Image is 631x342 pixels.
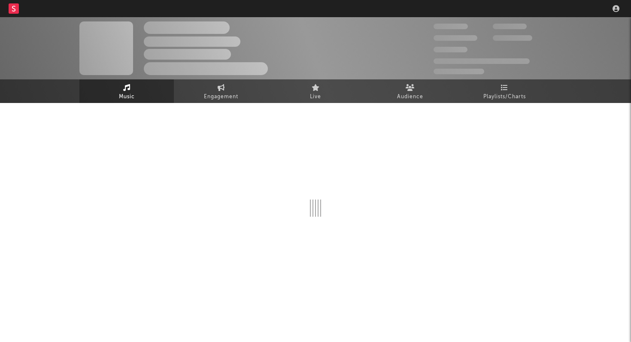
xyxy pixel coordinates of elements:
span: 300,000 [434,24,468,29]
a: Music [79,79,174,103]
span: 1,000,000 [493,35,532,41]
span: 100,000 [493,24,527,29]
span: Live [310,92,321,102]
a: Live [268,79,363,103]
span: 50,000,000 Monthly Listeners [434,58,530,64]
span: Playlists/Charts [483,92,526,102]
span: 50,000,000 [434,35,477,41]
a: Playlists/Charts [457,79,552,103]
a: Engagement [174,79,268,103]
span: Music [119,92,135,102]
span: Engagement [204,92,238,102]
span: 100,000 [434,47,467,52]
a: Audience [363,79,457,103]
span: Audience [397,92,423,102]
span: Jump Score: 85.0 [434,69,484,74]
